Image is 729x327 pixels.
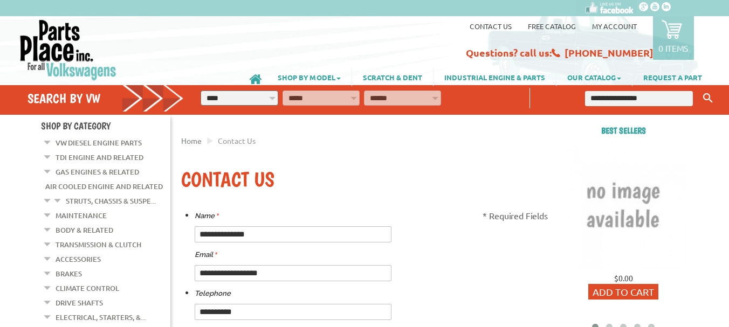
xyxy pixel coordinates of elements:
[195,210,219,222] label: Name
[593,286,654,297] span: Add to Cart
[632,68,713,86] a: REQUEST A PART
[434,68,556,86] a: INDUSTRIAL ENGINE & PARTS
[41,120,170,131] h4: Shop By Category
[195,287,231,300] label: Telephone
[56,281,119,295] a: Climate Control
[218,136,256,145] span: Contact Us
[56,223,113,237] a: Body & Related
[588,284,658,300] button: Add to Cart
[27,91,184,106] h4: Search by VW
[56,165,139,179] a: Gas Engines & Related
[56,238,141,252] a: Transmission & Clutch
[56,136,142,150] a: VW Diesel Engine Parts
[56,296,103,310] a: Drive Shafts
[45,179,163,193] a: Air Cooled Engine and Related
[653,16,694,60] a: 0 items
[267,68,352,86] a: SHOP BY MODEL
[528,22,576,31] a: Free Catalog
[56,252,101,266] a: Accessories
[195,248,217,261] label: Email
[556,68,632,86] a: OUR CATALOG
[592,22,637,31] a: My Account
[19,19,118,81] img: Parts Place Inc!
[56,150,143,164] a: TDI Engine and Related
[181,167,548,193] h1: Contact Us
[352,68,433,86] a: SCRATCH & DENT
[700,89,716,107] button: Keyword Search
[483,209,548,222] p: * Required Fields
[56,267,82,281] a: Brakes
[181,136,202,145] a: Home
[658,43,689,53] p: 0 items
[559,126,688,136] h2: Best sellers
[470,22,512,31] a: Contact us
[56,310,146,324] a: Electrical, Starters, &...
[56,208,107,222] a: Maintenance
[614,273,633,283] span: $0.00
[66,194,156,208] a: Struts, Chassis & Suspe...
